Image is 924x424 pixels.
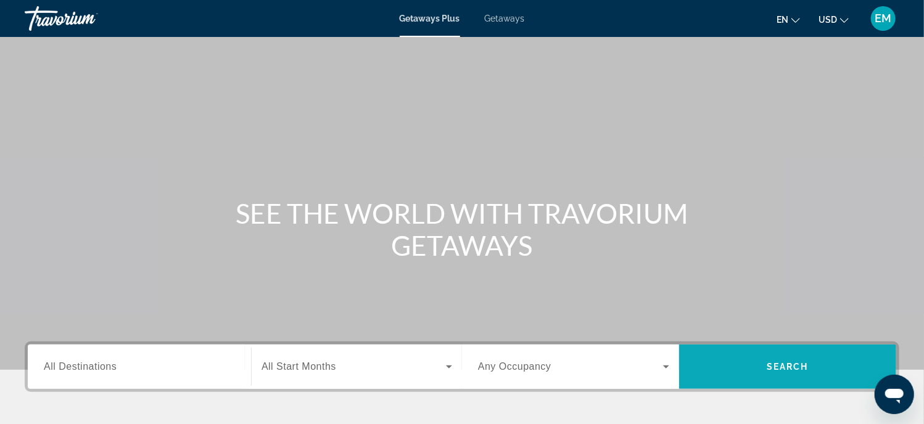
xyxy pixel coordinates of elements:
button: Change currency [819,10,849,28]
span: USD [819,15,837,25]
span: EM [875,12,892,25]
h1: SEE THE WORLD WITH TRAVORIUM GETAWAYS [231,197,693,261]
span: Search [767,362,809,372]
iframe: Button to launch messaging window [875,375,914,414]
a: Travorium [25,2,148,35]
span: en [777,15,788,25]
button: Search [679,344,896,389]
span: Any Occupancy [478,361,551,372]
a: Getaways [485,14,525,23]
div: Search widget [28,344,896,389]
span: All Start Months [262,361,336,372]
button: Change language [777,10,800,28]
span: All Destinations [44,361,117,372]
a: Getaways Plus [400,14,460,23]
button: User Menu [867,6,899,31]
